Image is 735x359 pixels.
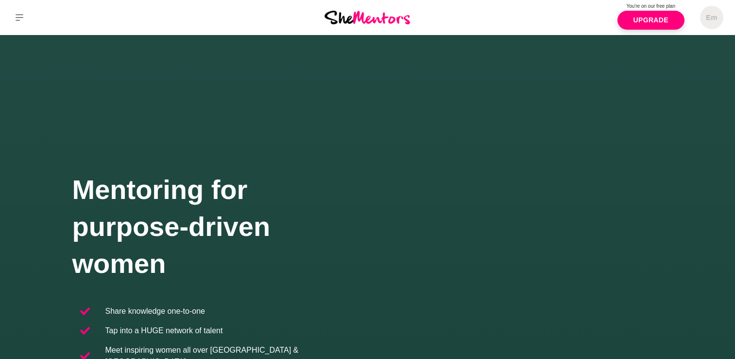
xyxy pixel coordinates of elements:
a: Upgrade [617,11,684,30]
h1: Mentoring for purpose-driven women [72,171,368,282]
a: Em [700,6,723,29]
h5: Em [706,13,717,22]
p: Tap into a HUGE network of talent [105,325,223,337]
p: You're on our free plan [617,2,684,10]
img: She Mentors Logo [325,11,410,24]
p: Share knowledge one-to-one [105,305,205,317]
